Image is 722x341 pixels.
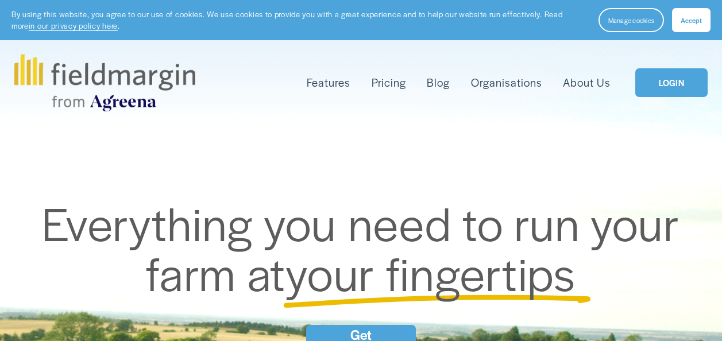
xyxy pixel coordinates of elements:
[372,73,406,92] a: Pricing
[11,9,587,31] p: By using this website, you agree to our use of cookies. We use cookies to provide you with a grea...
[14,54,195,111] img: fieldmargin.com
[563,73,611,92] a: About Us
[427,73,450,92] a: Blog
[672,8,711,32] button: Accept
[42,189,690,305] span: Everything you need to run your farm at
[608,15,654,25] span: Manage cookies
[307,75,350,91] span: Features
[471,73,542,92] a: Organisations
[599,8,664,32] button: Manage cookies
[681,15,702,25] span: Accept
[29,20,118,31] a: in our privacy policy here
[307,73,350,92] a: folder dropdown
[285,239,576,305] span: your fingertips
[635,68,708,98] a: LOGIN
